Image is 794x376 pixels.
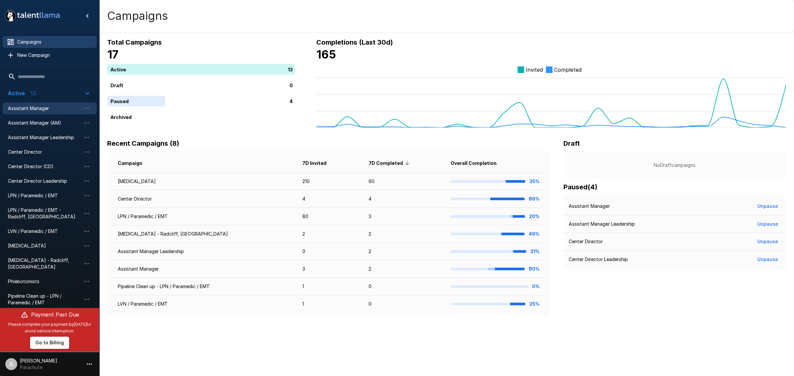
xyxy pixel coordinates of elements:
b: Completions (Last 30d) [316,38,393,46]
p: Center Director [569,238,603,245]
td: LPN / Paramedic / EMT [112,208,297,225]
b: 21% [530,248,540,254]
p: Assistant Manager [569,203,610,209]
b: 165 [316,48,336,61]
p: Center Director Leadership [569,256,628,263]
span: 7D Completed [369,159,412,167]
td: Assistant Manager Leadership [112,243,297,260]
b: 80% [529,266,540,272]
td: [MEDICAL_DATA] [112,173,297,190]
td: LVN / Paramedic / EMT [112,295,297,313]
td: 2 [363,260,445,278]
td: 1 [297,278,363,295]
td: Assistant Manager [112,260,297,278]
td: 60 [363,173,445,190]
td: 1 [297,295,363,313]
b: Draft [563,139,580,147]
p: Assistant Manager Leadership [569,221,635,227]
b: 17 [107,48,118,61]
p: No Draft campaigns [574,162,775,169]
b: Paused ( 4 ) [563,183,597,191]
td: 4 [297,190,363,208]
td: [MEDICAL_DATA] - Radcliff, [GEOGRAPHIC_DATA] [112,225,297,243]
b: 0% [532,283,540,289]
span: 7D Invited [302,159,335,167]
p: 0 [289,82,293,89]
button: Unpause [755,236,781,248]
td: 3 [297,260,363,278]
td: Center Director [112,190,297,208]
td: 3 [363,208,445,225]
span: Overall Completion [451,159,505,167]
b: Recent Campaigns (8) [107,139,179,147]
td: 0 [297,243,363,260]
td: 210 [297,173,363,190]
span: Campaign [118,159,151,167]
h4: Campaigns [107,9,168,23]
button: Unpause [755,200,781,212]
b: 25% [529,301,540,307]
b: 35% [529,178,540,184]
p: 13 [288,66,293,73]
button: Unpause [755,253,781,266]
td: 2 [363,243,445,260]
b: 46% [529,231,540,237]
td: 4 [363,190,445,208]
td: Pipeline Clean up - LPN / Paramedic / EMT [112,278,297,295]
button: Unpause [755,218,781,230]
td: 80 [297,208,363,225]
td: 0 [363,278,445,295]
b: Total Campaigns [107,38,162,46]
b: 86% [529,196,540,202]
td: 0 [363,295,445,313]
b: 20% [529,213,540,219]
p: 4 [289,97,293,104]
td: 2 [363,225,445,243]
td: 2 [297,225,363,243]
